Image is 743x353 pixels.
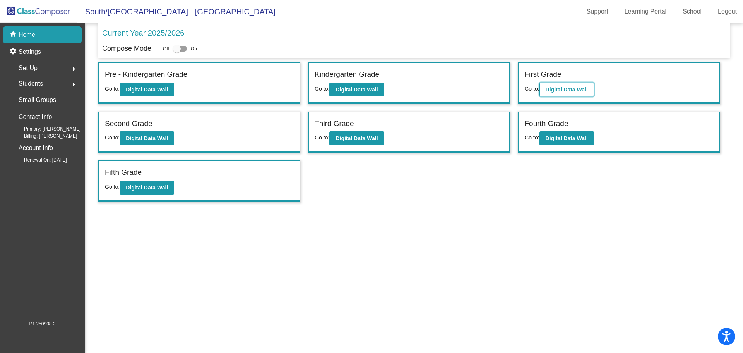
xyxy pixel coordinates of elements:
b: Digital Data Wall [336,135,378,141]
p: Current Year 2025/2026 [102,27,184,39]
span: On [191,45,197,52]
b: Digital Data Wall [336,86,378,93]
a: Logout [712,5,743,18]
p: Account Info [19,143,53,153]
p: Settings [19,47,41,57]
span: South/[GEOGRAPHIC_DATA] - [GEOGRAPHIC_DATA] [77,5,276,18]
a: Learning Portal [618,5,673,18]
label: Fifth Grade [105,167,142,178]
button: Digital Data Wall [120,83,174,96]
label: Pre - Kindergarten Grade [105,69,187,80]
mat-icon: settings [9,47,19,57]
button: Digital Data Wall [539,131,594,145]
p: Contact Info [19,112,52,122]
b: Digital Data Wall [546,135,588,141]
label: First Grade [524,69,561,80]
span: Students [19,78,43,89]
span: Go to: [105,86,120,92]
span: Go to: [105,184,120,190]
p: Small Groups [19,95,56,105]
button: Digital Data Wall [539,83,594,96]
span: Set Up [19,63,38,74]
span: Go to: [315,86,329,92]
b: Digital Data Wall [126,135,168,141]
label: Second Grade [105,118,152,129]
label: Fourth Grade [524,118,568,129]
span: Billing: [PERSON_NAME] [12,133,77,139]
span: Go to: [524,134,539,141]
p: Home [19,30,35,40]
span: Go to: [105,134,120,141]
label: Third Grade [315,118,354,129]
b: Digital Data Wall [126,184,168,191]
mat-icon: arrow_right [69,64,79,74]
span: Go to: [315,134,329,141]
label: Kindergarten Grade [315,69,379,80]
a: Support [580,5,615,18]
mat-icon: home [9,30,19,40]
span: Off [163,45,169,52]
b: Digital Data Wall [126,86,168,93]
button: Digital Data Wall [120,131,174,145]
b: Digital Data Wall [546,86,588,93]
mat-icon: arrow_right [69,80,79,89]
span: Primary: [PERSON_NAME] [12,126,81,133]
a: School [676,5,708,18]
span: Renewal On: [DATE] [12,157,67,164]
button: Digital Data Wall [329,131,384,145]
span: Go to: [524,86,539,92]
button: Digital Data Wall [329,83,384,96]
p: Compose Mode [102,43,151,54]
button: Digital Data Wall [120,181,174,195]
